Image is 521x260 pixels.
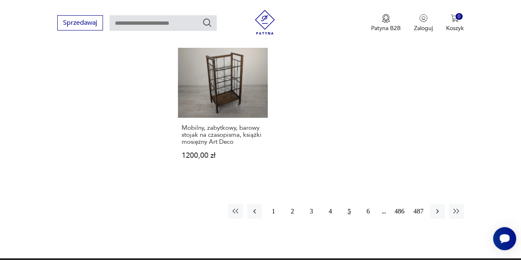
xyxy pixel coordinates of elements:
[57,21,103,26] a: Sprzedawaj
[266,204,281,219] button: 1
[361,204,376,219] button: 6
[371,24,401,32] p: Patyna B2B
[446,14,464,32] button: 0Koszyk
[371,14,401,32] a: Ikona medaluPatyna B2B
[285,204,300,219] button: 2
[493,227,516,250] iframe: Smartsupp widget button
[382,14,390,23] img: Ikona medalu
[456,13,463,20] div: 0
[414,14,433,32] button: Zaloguj
[323,204,338,219] button: 4
[392,204,407,219] button: 486
[371,14,401,32] button: Patyna B2B
[451,14,459,22] img: Ikona koszyka
[419,14,428,22] img: Ikonka użytkownika
[446,24,464,32] p: Koszyk
[202,18,212,28] button: Szukaj
[57,15,103,30] button: Sprzedawaj
[252,10,277,35] img: Patyna - sklep z meblami i dekoracjami vintage
[182,152,264,159] p: 1200,00 zł
[182,124,264,145] h3: Mobilny, zabytkowy, barowy stojak na czasopisma, książki mosiężny Art Deco
[342,204,357,219] button: 5
[414,24,433,32] p: Zaloguj
[178,28,268,176] a: Mobilny, zabytkowy, barowy stojak na czasopisma, książki mosiężny Art DecoMobilny, zabytkowy, bar...
[304,204,319,219] button: 3
[411,204,426,219] button: 487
